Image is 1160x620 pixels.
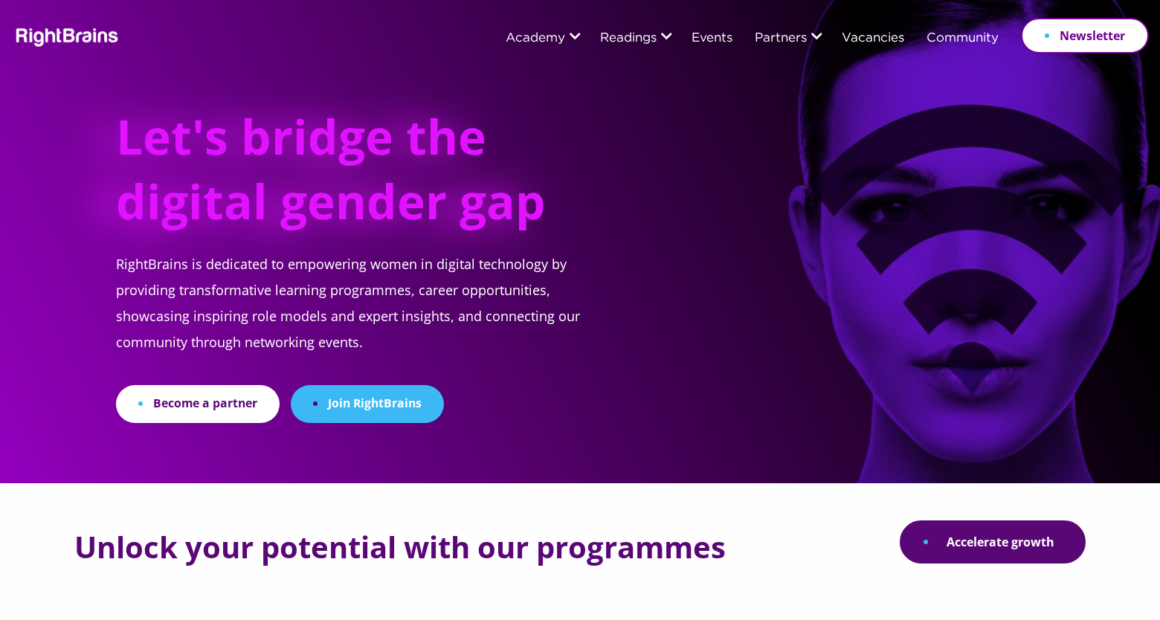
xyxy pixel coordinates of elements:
a: Become a partner [116,385,280,423]
a: Readings [600,32,657,45]
a: Partners [755,32,807,45]
a: Newsletter [1021,18,1149,54]
a: Academy [506,32,565,45]
a: Events [692,32,732,45]
p: RightBrains is dedicated to empowering women in digital technology by providing transformative le... [116,251,616,385]
img: Rightbrains [11,25,119,47]
h2: Unlock your potential with our programmes [74,531,726,564]
a: Community [927,32,999,45]
a: Join RightBrains [291,385,444,423]
a: Accelerate growth [900,520,1086,564]
h1: Let's bridge the digital gender gap [116,104,561,251]
a: Vacancies [842,32,904,45]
